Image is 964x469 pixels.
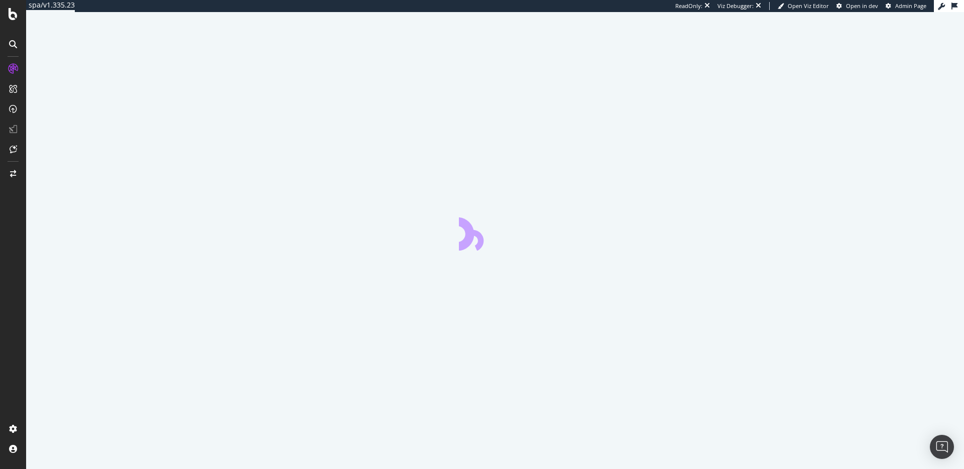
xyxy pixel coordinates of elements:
a: Open Viz Editor [778,2,829,10]
div: Open Intercom Messenger [930,435,954,459]
span: Admin Page [895,2,926,10]
a: Admin Page [886,2,926,10]
div: animation [459,214,531,251]
span: Open in dev [846,2,878,10]
div: Viz Debugger: [717,2,754,10]
span: Open Viz Editor [788,2,829,10]
a: Open in dev [836,2,878,10]
div: ReadOnly: [675,2,702,10]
